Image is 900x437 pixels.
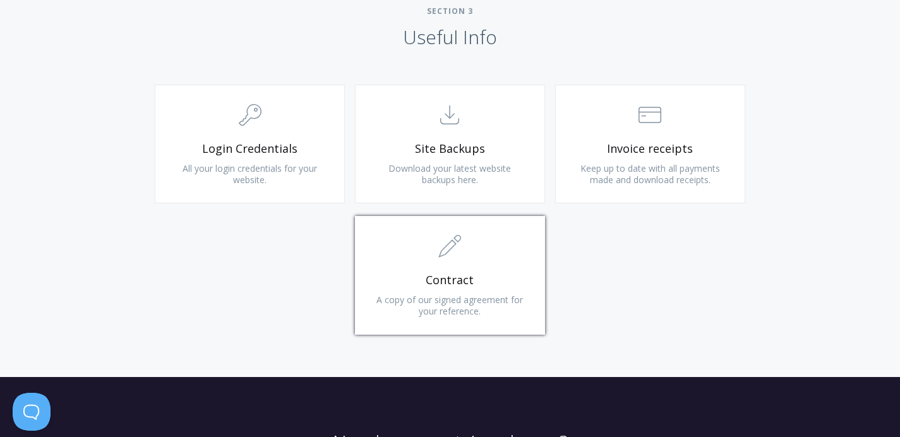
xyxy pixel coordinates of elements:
[376,294,523,317] span: A copy of our signed agreement for your reference.
[580,162,720,186] span: Keep up to date with all payments made and download receipts.
[174,141,325,156] span: Login Credentials
[155,85,345,203] a: Login Credentials All your login credentials for your website.
[13,393,51,431] iframe: Toggle Customer Support
[355,85,545,203] a: Site Backups Download your latest website backups here.
[375,141,525,156] span: Site Backups
[388,162,511,186] span: Download your latest website backups here.
[355,216,545,335] a: Contract A copy of our signed agreement for your reference.
[555,85,745,203] a: Invoice receipts Keep up to date with all payments made and download receipts.
[575,141,726,156] span: Invoice receipts
[183,162,317,186] span: All your login credentials for your website.
[375,273,525,287] span: Contract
